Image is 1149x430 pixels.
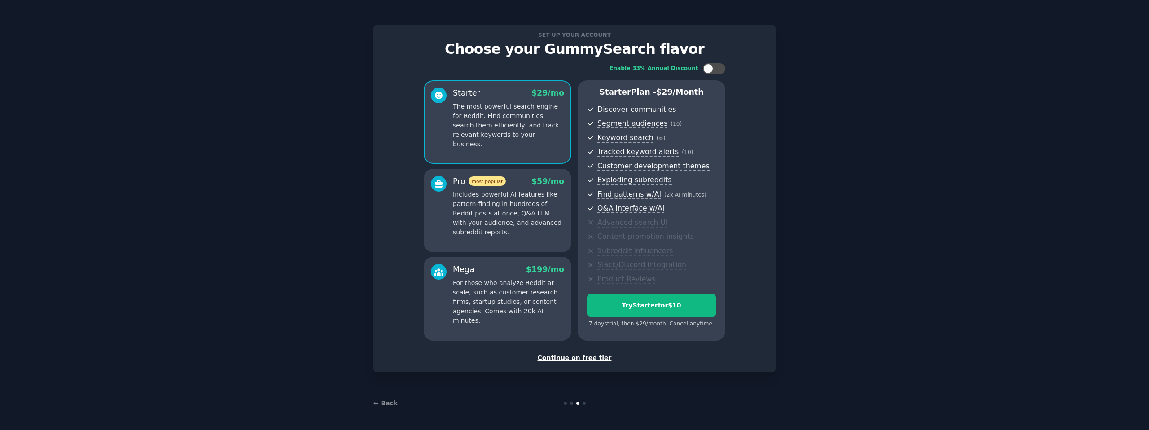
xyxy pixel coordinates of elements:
[526,265,564,274] span: $ 199 /mo
[597,260,686,270] span: Slack/Discord integration
[682,149,693,155] span: ( 10 )
[597,275,655,284] span: Product Reviews
[671,121,682,127] span: ( 10 )
[453,176,506,187] div: Pro
[453,278,564,325] p: For those who analyze Reddit at scale, such as customer research firms, startup studios, or conte...
[453,264,474,275] div: Mega
[537,30,613,39] span: Set up your account
[597,147,679,157] span: Tracked keyword alerts
[453,190,564,237] p: Includes powerful AI features like pattern-finding in hundreds of Reddit posts at once, Q&A LLM w...
[469,176,506,186] span: most popular
[453,102,564,149] p: The most powerful search engine for Reddit. Find communities, search them efficiently, and track ...
[531,88,564,97] span: $ 29 /mo
[597,218,667,228] span: Advanced search UI
[597,232,694,241] span: Content promotion insights
[531,177,564,186] span: $ 59 /mo
[597,162,710,171] span: Customer development themes
[597,246,673,256] span: Subreddit influencers
[610,65,698,73] div: Enable 33% Annual Discount
[597,119,667,128] span: Segment audiences
[587,294,716,317] button: TryStarterfor$10
[588,301,715,310] div: Try Starter for $10
[597,204,664,213] span: Q&A interface w/AI
[383,41,766,57] p: Choose your GummySearch flavor
[383,353,766,363] div: Continue on free tier
[664,192,706,198] span: ( 2k AI minutes )
[597,105,676,114] span: Discover communities
[656,88,704,97] span: $ 29 /month
[657,135,666,141] span: ( ∞ )
[587,87,716,98] p: Starter Plan -
[453,88,480,99] div: Starter
[597,176,671,185] span: Exploding subreddits
[587,320,716,328] div: 7 days trial, then $ 29 /month . Cancel anytime.
[597,133,653,143] span: Keyword search
[597,190,661,199] span: Find patterns w/AI
[373,399,398,407] a: ← Back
